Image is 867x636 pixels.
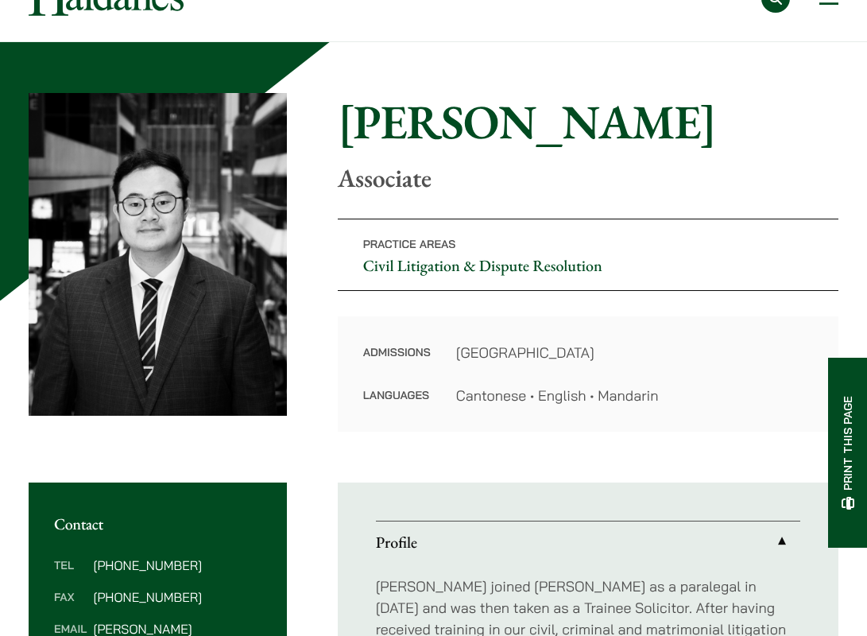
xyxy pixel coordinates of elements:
a: Civil Litigation & Dispute Resolution [363,255,602,276]
h1: [PERSON_NAME] [338,93,838,150]
dd: [PHONE_NUMBER] [93,559,261,572]
span: Practice Areas [363,237,456,251]
dt: Languages [363,385,431,406]
dd: [PHONE_NUMBER] [93,591,261,603]
dt: Admissions [363,342,431,385]
dd: Cantonese • English • Mandarin [456,385,813,406]
dt: Fax [54,591,87,622]
p: Associate [338,163,838,193]
a: Profile [376,522,800,563]
h2: Contact [54,514,261,533]
dt: Tel [54,559,87,591]
dd: [GEOGRAPHIC_DATA] [456,342,813,363]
